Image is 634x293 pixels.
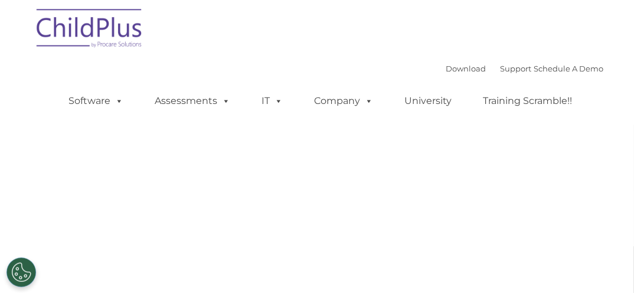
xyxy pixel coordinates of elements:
font: | [446,64,603,73]
a: Software [57,89,135,113]
a: University [393,89,463,113]
button: Cookies Settings [6,258,36,287]
a: Assessments [143,89,242,113]
a: Schedule A Demo [534,64,603,73]
a: Support [500,64,531,73]
a: Company [302,89,385,113]
a: Training Scramble!! [471,89,584,113]
img: ChildPlus by Procare Solutions [31,1,149,60]
a: IT [250,89,295,113]
a: Download [446,64,486,73]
